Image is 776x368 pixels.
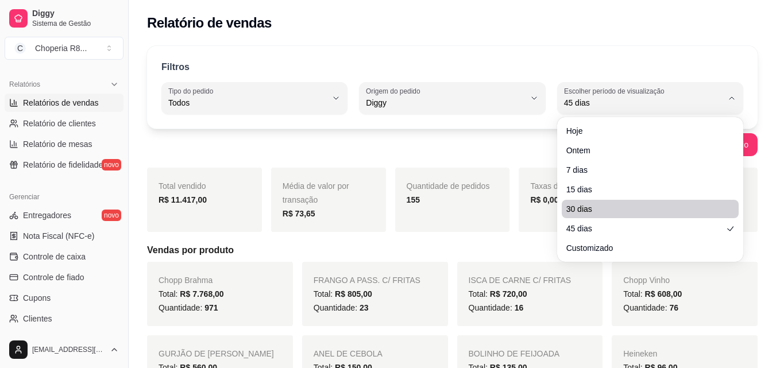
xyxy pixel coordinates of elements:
[159,289,224,299] span: Total:
[623,303,678,312] span: Quantidade:
[283,181,349,204] span: Média de valor por transação
[23,251,86,262] span: Controle de caixa
[469,349,560,358] span: BOLINHO DE FEIJOADA
[566,125,723,137] span: Hoje
[159,181,206,191] span: Total vendido
[407,195,420,204] strong: 155
[23,292,51,304] span: Cupons
[566,184,723,195] span: 15 dias
[314,289,372,299] span: Total:
[366,86,424,96] label: Origem do pedido
[314,303,369,312] span: Quantidade:
[23,118,96,129] span: Relatório de clientes
[564,86,668,96] label: Escolher período de visualização
[159,303,218,312] span: Quantidade:
[314,349,383,358] span: ANEL DE CEBOLA
[469,276,572,285] span: ISCA DE CARNE C/ FRITAS
[566,242,723,254] span: Customizado
[515,303,524,312] span: 16
[566,145,723,156] span: Ontem
[314,276,420,285] span: FRANGO A PASS. C/ FRITAS
[566,164,723,176] span: 7 dias
[335,289,372,299] span: R$ 805,00
[23,210,71,221] span: Entregadores
[623,349,657,358] span: Heineken
[204,303,218,312] span: 971
[490,289,527,299] span: R$ 720,00
[14,42,26,54] span: C
[32,9,119,19] span: Diggy
[180,289,223,299] span: R$ 7.768,00
[9,80,40,89] span: Relatórios
[669,303,678,312] span: 76
[407,181,490,191] span: Quantidade de pedidos
[147,14,272,32] h2: Relatório de vendas
[566,203,723,215] span: 30 dias
[564,97,723,109] span: 45 dias
[5,188,123,206] div: Gerenciar
[5,37,123,60] button: Select a team
[530,195,558,204] strong: R$ 0,00
[23,313,52,324] span: Clientes
[469,289,527,299] span: Total:
[159,195,207,204] strong: R$ 11.417,00
[623,289,682,299] span: Total:
[23,138,92,150] span: Relatório de mesas
[23,230,94,242] span: Nota Fiscal (NFC-e)
[469,303,524,312] span: Quantidade:
[159,349,274,358] span: GURJÃO DE [PERSON_NAME]
[645,289,682,299] span: R$ 608,00
[159,276,213,285] span: Chopp Brahma
[35,42,87,54] div: Choperia R8 ...
[161,60,190,74] p: Filtros
[566,223,723,234] span: 45 dias
[360,303,369,312] span: 23
[147,243,758,257] h5: Vendas por produto
[32,345,105,354] span: [EMAIL_ADDRESS][DOMAIN_NAME]
[623,276,670,285] span: Chopp Vinho
[530,181,592,191] span: Taxas de entrega
[32,19,119,28] span: Sistema de Gestão
[283,209,315,218] strong: R$ 73,65
[23,97,99,109] span: Relatórios de vendas
[168,86,217,96] label: Tipo do pedido
[23,159,103,171] span: Relatório de fidelidade
[23,272,84,283] span: Controle de fiado
[168,97,327,109] span: Todos
[366,97,524,109] span: Diggy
